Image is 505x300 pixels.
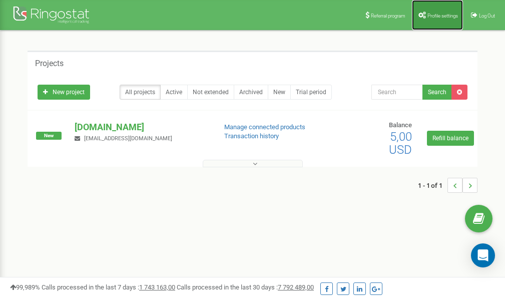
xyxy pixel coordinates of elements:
[224,123,305,131] a: Manage connected products
[139,283,175,291] u: 1 743 163,00
[418,178,447,193] span: 1 - 1 of 1
[268,85,291,100] a: New
[120,85,161,100] a: All projects
[38,85,90,100] a: New project
[418,168,477,203] nav: ...
[36,132,62,140] span: New
[371,13,405,19] span: Referral program
[278,283,314,291] u: 7 792 489,00
[75,121,208,134] p: [DOMAIN_NAME]
[84,135,172,142] span: [EMAIL_ADDRESS][DOMAIN_NAME]
[234,85,268,100] a: Archived
[10,283,40,291] span: 99,989%
[290,85,332,100] a: Trial period
[35,59,64,68] h5: Projects
[187,85,234,100] a: Not extended
[422,85,452,100] button: Search
[160,85,188,100] a: Active
[177,283,314,291] span: Calls processed in the last 30 days :
[427,13,458,19] span: Profile settings
[371,85,423,100] input: Search
[427,131,474,146] a: Refill balance
[389,121,412,129] span: Balance
[224,132,279,140] a: Transaction history
[389,130,412,157] span: 5,00 USD
[42,283,175,291] span: Calls processed in the last 7 days :
[471,243,495,267] div: Open Intercom Messenger
[479,13,495,19] span: Log Out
